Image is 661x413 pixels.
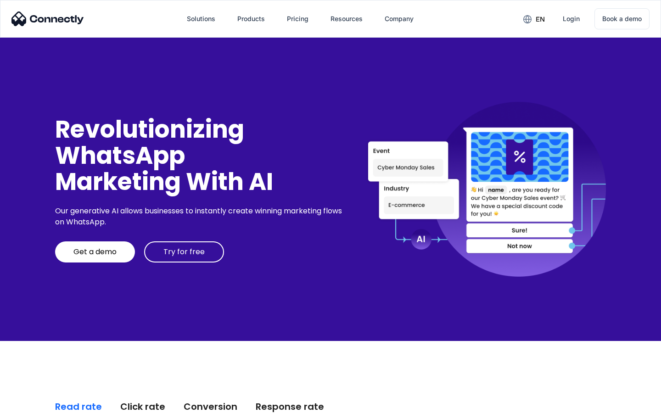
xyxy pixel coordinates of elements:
a: Pricing [280,8,316,30]
div: en [536,13,545,26]
div: Response rate [256,400,324,413]
a: Get a demo [55,241,135,262]
img: Connectly Logo [11,11,84,26]
div: Products [237,12,265,25]
div: Revolutionizing WhatsApp Marketing With AI [55,116,345,195]
div: Company [385,12,414,25]
div: Solutions [187,12,215,25]
a: Try for free [144,241,224,262]
div: Conversion [184,400,237,413]
div: Pricing [287,12,308,25]
div: Click rate [120,400,165,413]
div: Resources [330,12,363,25]
a: Book a demo [594,8,650,29]
a: Login [555,8,587,30]
div: Get a demo [73,247,117,257]
div: Try for free [163,247,205,257]
div: Login [563,12,580,25]
div: Read rate [55,400,102,413]
div: Our generative AI allows businesses to instantly create winning marketing flows on WhatsApp. [55,206,345,228]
